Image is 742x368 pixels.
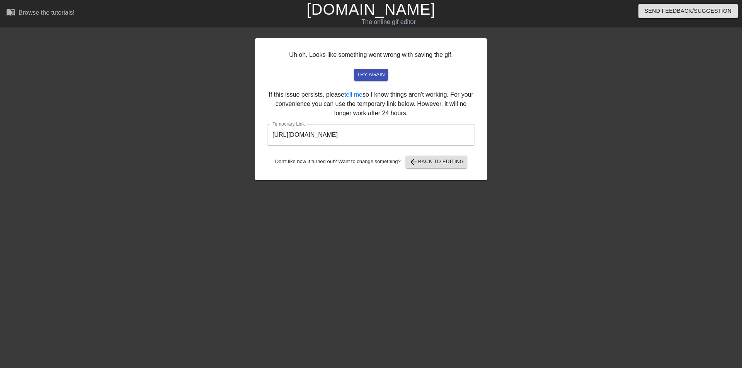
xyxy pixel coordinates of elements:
button: Back to Editing [406,156,467,168]
div: Don't like how it turned out? Want to change something? [267,156,475,168]
span: Back to Editing [409,157,464,167]
span: Send Feedback/Suggestion [645,6,732,16]
input: bare [267,124,475,146]
div: Browse the tutorials! [19,9,75,16]
a: [DOMAIN_NAME] [306,1,435,18]
span: arrow_back [409,157,418,167]
span: try again [357,70,385,79]
a: Browse the tutorials! [6,7,75,19]
a: tell me [344,91,362,98]
button: Send Feedback/Suggestion [638,4,738,18]
button: try again [354,69,388,81]
div: The online gif editor [251,17,526,27]
span: menu_book [6,7,15,17]
div: Uh oh. Looks like something went wrong with saving the gif. If this issue persists, please so I k... [255,38,487,180]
